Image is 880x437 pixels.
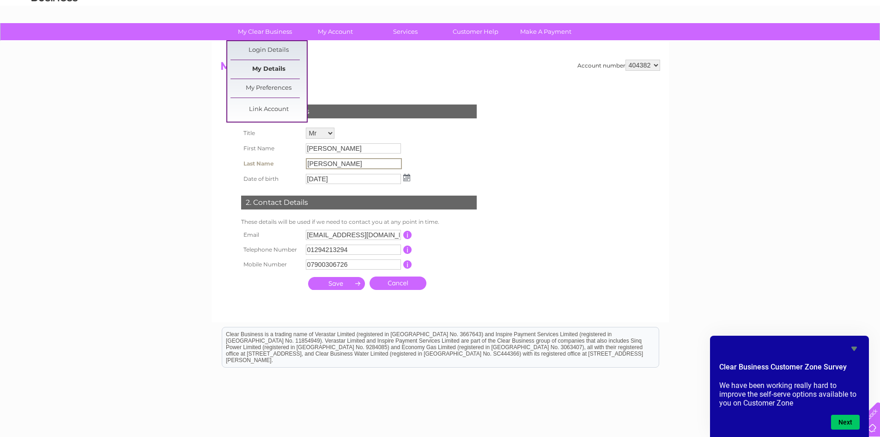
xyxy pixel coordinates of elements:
[239,257,303,272] th: Mobile Number
[437,23,514,40] a: Customer Help
[403,260,412,269] input: Information
[403,174,410,181] img: ...
[231,79,307,98] a: My Preferences
[239,216,479,228] td: These details will be used if we need to contact you at any point in time.
[239,156,303,172] th: Last Name
[719,381,860,407] p: We have been working really hard to improve the self-serve options available to you on Customer Zone
[367,23,443,40] a: Services
[308,277,365,290] input: Submit
[239,242,303,257] th: Telephone Number
[370,277,426,290] a: Cancel
[740,39,761,46] a: Energy
[220,60,660,77] h2: My Details
[719,362,860,377] h2: Clear Business Customer Zone Survey
[31,24,78,52] img: logo.png
[819,39,841,46] a: Contact
[706,5,770,16] a: 0333 014 3131
[508,23,584,40] a: Make A Payment
[239,141,303,156] th: First Name
[831,415,860,430] button: Next question
[766,39,794,46] a: Telecoms
[800,39,813,46] a: Blog
[239,228,303,242] th: Email
[239,172,303,186] th: Date of birth
[403,231,412,239] input: Information
[241,196,477,209] div: 2. Contact Details
[297,23,373,40] a: My Account
[850,39,871,46] a: Log out
[241,105,477,118] div: 1. Personal Details
[231,100,307,119] a: Link Account
[231,41,307,60] a: Login Details
[577,60,660,71] div: Account number
[227,23,303,40] a: My Clear Business
[231,60,307,79] a: My Details
[239,125,303,141] th: Title
[849,343,860,354] button: Hide survey
[403,246,412,254] input: Information
[222,5,659,45] div: Clear Business is a trading name of Verastar Limited (registered in [GEOGRAPHIC_DATA] No. 3667643...
[719,343,860,430] div: Clear Business Customer Zone Survey
[717,39,735,46] a: Water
